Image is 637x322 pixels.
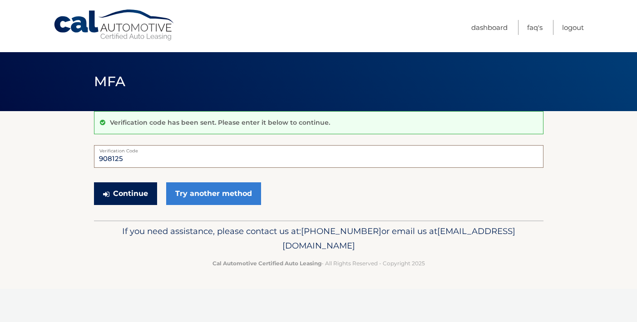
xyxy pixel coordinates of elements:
p: If you need assistance, please contact us at: or email us at [100,224,538,253]
a: FAQ's [527,20,543,35]
span: MFA [94,73,126,90]
a: Cal Automotive [53,9,176,41]
input: Verification Code [94,145,543,168]
a: Dashboard [471,20,508,35]
p: - All Rights Reserved - Copyright 2025 [100,259,538,268]
span: [PHONE_NUMBER] [301,226,381,236]
a: Logout [562,20,584,35]
strong: Cal Automotive Certified Auto Leasing [212,260,321,267]
button: Continue [94,182,157,205]
span: [EMAIL_ADDRESS][DOMAIN_NAME] [282,226,515,251]
label: Verification Code [94,145,543,152]
a: Try another method [166,182,261,205]
p: Verification code has been sent. Please enter it below to continue. [110,118,330,127]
